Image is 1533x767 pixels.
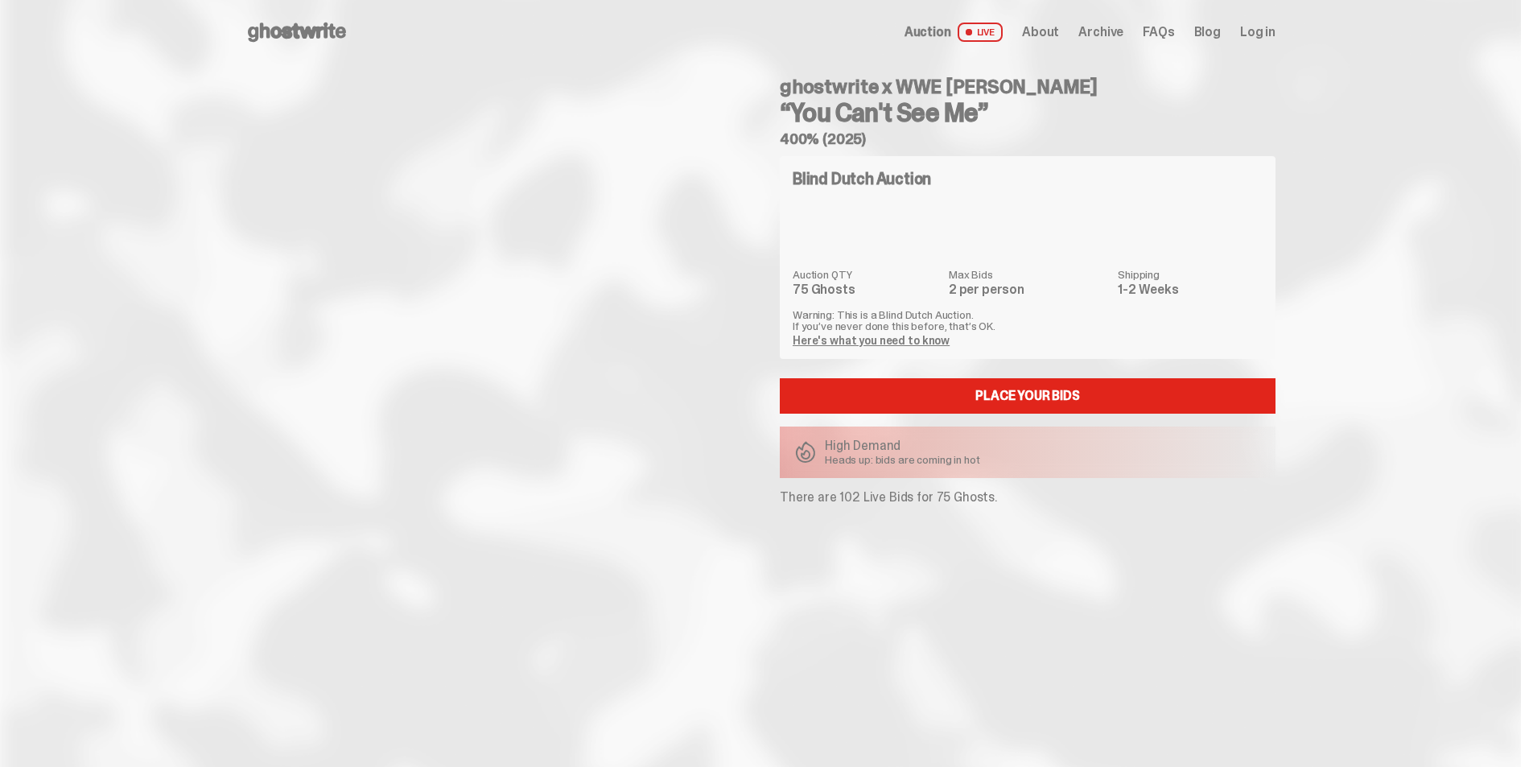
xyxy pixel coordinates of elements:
[780,100,1275,126] h3: “You Can't See Me”
[905,26,951,39] span: Auction
[793,283,939,296] dd: 75 Ghosts
[780,77,1275,97] h4: ghostwrite x WWE [PERSON_NAME]
[793,333,950,348] a: Here's what you need to know
[1118,269,1263,280] dt: Shipping
[780,491,1275,504] p: There are 102 Live Bids for 75 Ghosts.
[958,23,1003,42] span: LIVE
[793,269,939,280] dt: Auction QTY
[793,171,931,187] h4: Blind Dutch Auction
[905,23,1003,42] a: Auction LIVE
[949,269,1108,280] dt: Max Bids
[1194,26,1221,39] a: Blog
[825,439,980,452] p: High Demand
[1143,26,1174,39] a: FAQs
[793,309,1263,332] p: Warning: This is a Blind Dutch Auction. If you’ve never done this before, that’s OK.
[1078,26,1123,39] a: Archive
[949,283,1108,296] dd: 2 per person
[780,132,1275,146] h5: 400% (2025)
[1022,26,1059,39] a: About
[1118,283,1263,296] dd: 1-2 Weeks
[825,454,980,465] p: Heads up: bids are coming in hot
[1240,26,1275,39] a: Log in
[780,378,1275,414] a: Place your Bids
